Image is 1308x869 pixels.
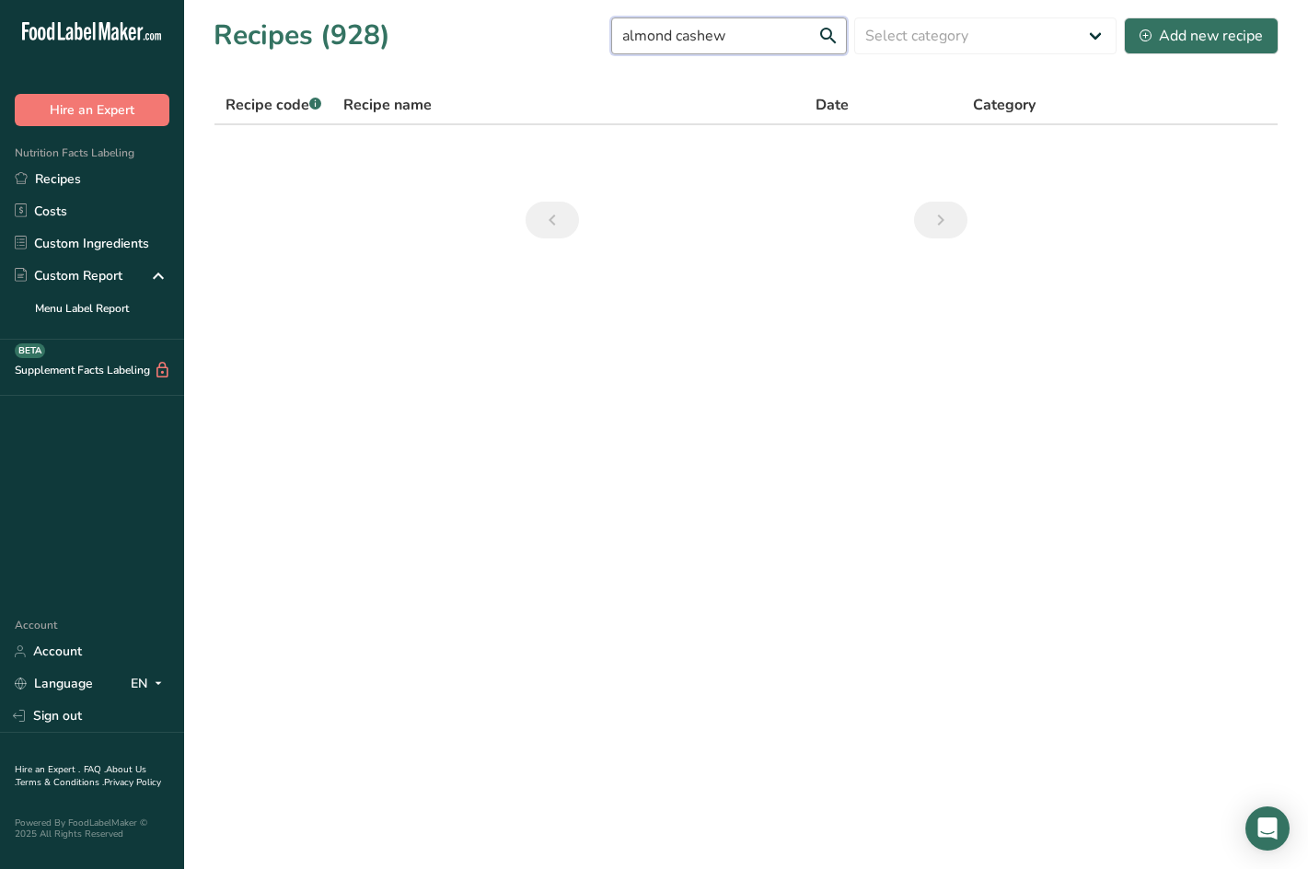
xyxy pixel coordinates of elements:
[16,776,104,789] a: Terms & Conditions .
[15,266,122,285] div: Custom Report
[1245,806,1290,851] div: Open Intercom Messenger
[816,94,849,116] span: Date
[611,17,847,54] input: Search for recipe
[973,94,1036,116] span: Category
[15,763,80,776] a: Hire an Expert .
[15,817,169,840] div: Powered By FoodLabelMaker © 2025 All Rights Reserved
[84,763,106,776] a: FAQ .
[131,673,169,695] div: EN
[15,94,169,126] button: Hire an Expert
[214,15,390,56] h1: Recipes (928)
[226,95,321,115] span: Recipe code
[15,667,93,700] a: Language
[526,202,579,238] a: Previous page
[1124,17,1279,54] button: Add new recipe
[15,763,146,789] a: About Us .
[104,776,161,789] a: Privacy Policy
[15,343,45,358] div: BETA
[914,202,967,238] a: Next page
[1140,25,1263,47] div: Add new recipe
[343,94,432,116] span: Recipe name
